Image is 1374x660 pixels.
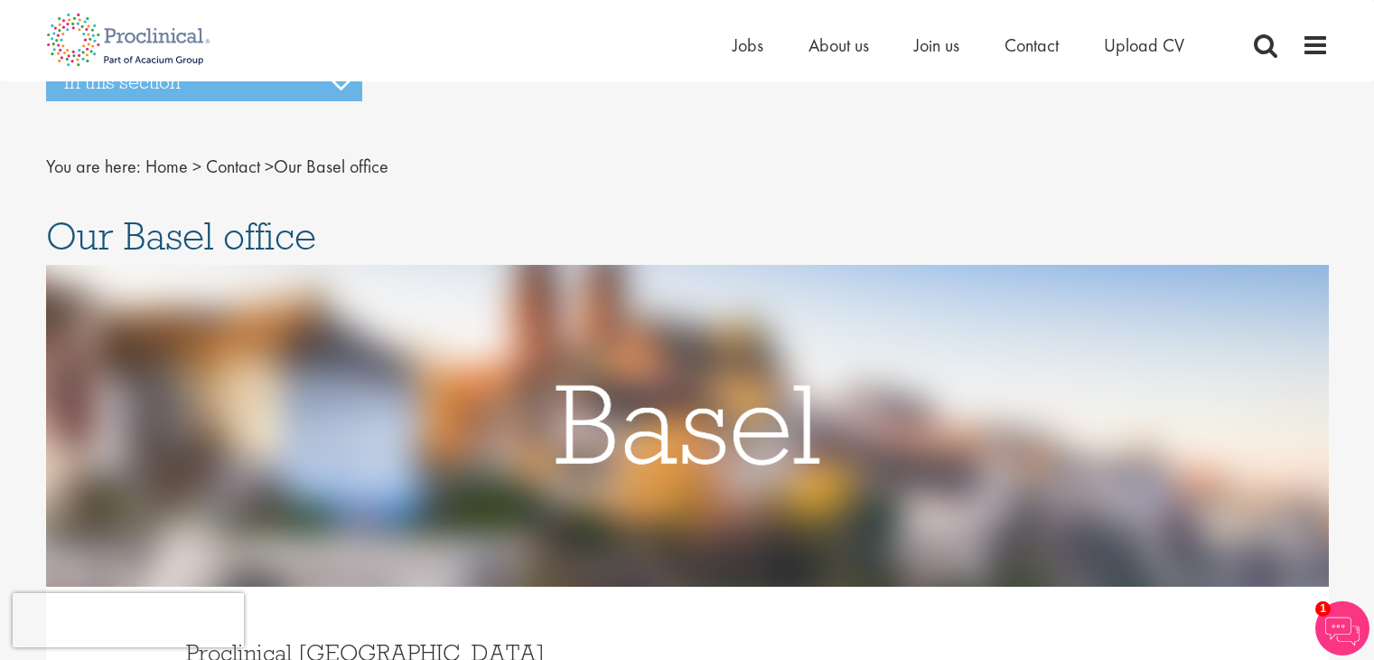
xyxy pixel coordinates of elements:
span: You are here: [46,155,141,178]
span: > [265,155,274,178]
span: Our Basel office [145,155,388,178]
a: breadcrumb link to Home [145,155,188,178]
a: Join us [914,33,959,57]
span: > [192,155,201,178]
span: Our Basel office [46,212,316,260]
iframe: reCAPTCHA [13,593,244,647]
a: breadcrumb link to Contact [206,155,260,178]
a: Upload CV [1104,33,1184,57]
h3: In this section [46,63,362,101]
a: About us [809,33,869,57]
a: Contact [1005,33,1059,57]
img: Chatbot [1315,601,1369,655]
a: Jobs [733,33,763,57]
span: 1 [1315,601,1331,617]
